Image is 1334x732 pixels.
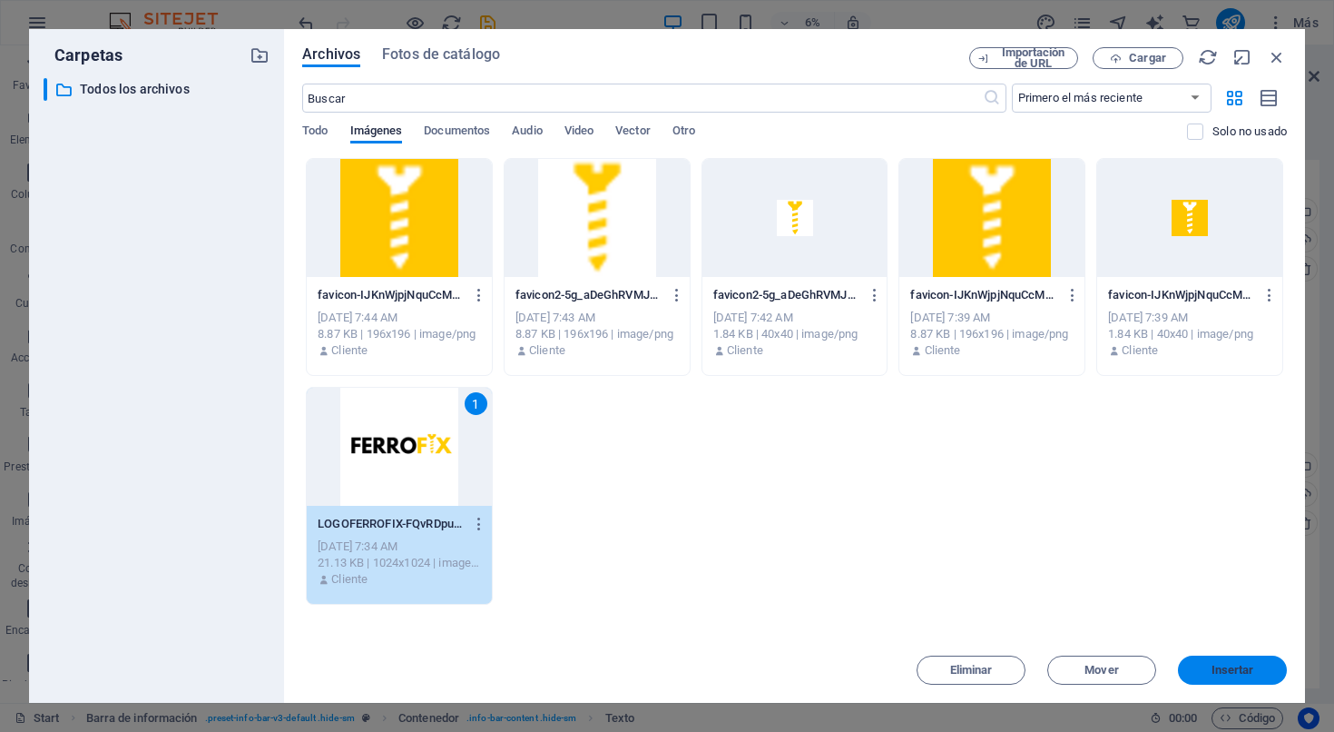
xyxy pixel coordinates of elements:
p: Solo muestra los archivos que no están usándose en el sitio web. Los archivos añadidos durante es... [1212,124,1287,140]
p: favicon2-5g_aDeGhRVMJLUx0fj_m_g.png [713,287,859,303]
span: Otro [672,120,695,145]
p: Cliente [1122,342,1158,359]
button: Eliminar [917,656,1025,685]
span: Video [564,120,593,145]
span: Imágenes [350,120,403,145]
span: Insertar [1211,665,1254,676]
p: favicon2-5g_aDeGhRVMJLUx0fj_m_g-hqzYIcDyW9dn34-IioI_9A.png [515,287,662,303]
div: 8.87 KB | 196x196 | image/png [515,326,679,342]
p: favicon-IJKnWjpjNquCcME03fi4bg-9TjnSe0QkIYn-17iZs8-Qw-Jgx9YqGYUm-IyfrVIaav0w.png [318,287,464,303]
button: Mover [1047,656,1156,685]
span: Fotos de catálogo [382,44,500,65]
div: 1.84 KB | 40x40 | image/png [713,326,877,342]
i: Crear carpeta [250,45,270,65]
span: Archivos [302,44,360,65]
a: [EMAIL_ADDRESS][DOMAIN_NAME] [20,56,257,74]
div: [DATE] 7:39 AM [910,310,1074,326]
p: Carpetas [44,44,123,67]
button: Importación de URL [969,47,1078,69]
div: 21.13 KB | 1024x1024 | image/png [318,555,481,571]
p: Cliente [529,342,565,359]
p: Todos los archivos [80,79,236,100]
i: Volver a cargar [1198,47,1218,67]
span: Importación de URL [996,47,1070,69]
div: 1 [465,392,487,415]
p: LOGOFERROFIX-FQvRDpuu6VgiE0pOv6gN2g.png [318,516,464,532]
input: Buscar [302,84,982,113]
p: Cliente [331,571,368,588]
span: Todo [302,120,328,145]
i: Cerrar [1267,47,1287,67]
div: [DATE] 7:39 AM [1108,310,1271,326]
div: ​ [44,78,47,101]
span: Cargar [1129,53,1166,64]
span: Mover [1084,665,1118,676]
p: favicon-IJKnWjpjNquCcME03fi4bg.png [1108,287,1254,303]
p: Cliente [727,342,763,359]
div: [DATE] 7:44 AM [318,310,481,326]
div: 1.84 KB | 40x40 | image/png [1108,326,1271,342]
p: favicon-IJKnWjpjNquCcME03fi4bg-9TjnSe0QkIYn-17iZs8-Qw.png [910,287,1056,303]
p: Cliente [331,342,368,359]
span: Eliminar [950,665,993,676]
div: [DATE] 7:34 AM [318,539,481,555]
div: [DATE] 7:42 AM [713,310,877,326]
p: Cliente [925,342,961,359]
button: Cargar [1093,47,1183,69]
i: Minimizar [1232,47,1252,67]
span: Vector [615,120,651,145]
span: Audio [512,120,542,145]
div: 8.87 KB | 196x196 | image/png [910,326,1074,342]
div: 8.87 KB | 196x196 | image/png [318,326,481,342]
button: Insertar [1178,656,1287,685]
div: [DATE] 7:43 AM [515,310,679,326]
span: Documentos [424,120,490,145]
